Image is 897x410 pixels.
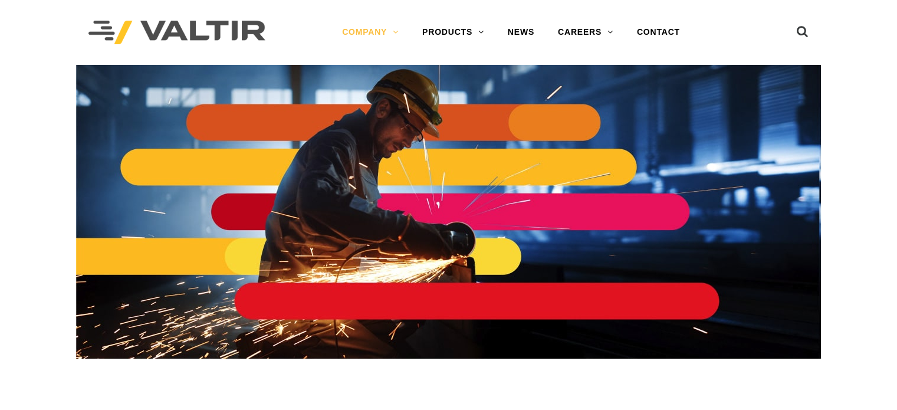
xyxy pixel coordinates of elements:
img: Valtir [88,21,265,45]
a: COMPANY [330,21,410,44]
a: CONTACT [625,21,692,44]
a: PRODUCTS [410,21,496,44]
a: NEWS [496,21,546,44]
a: CAREERS [546,21,625,44]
